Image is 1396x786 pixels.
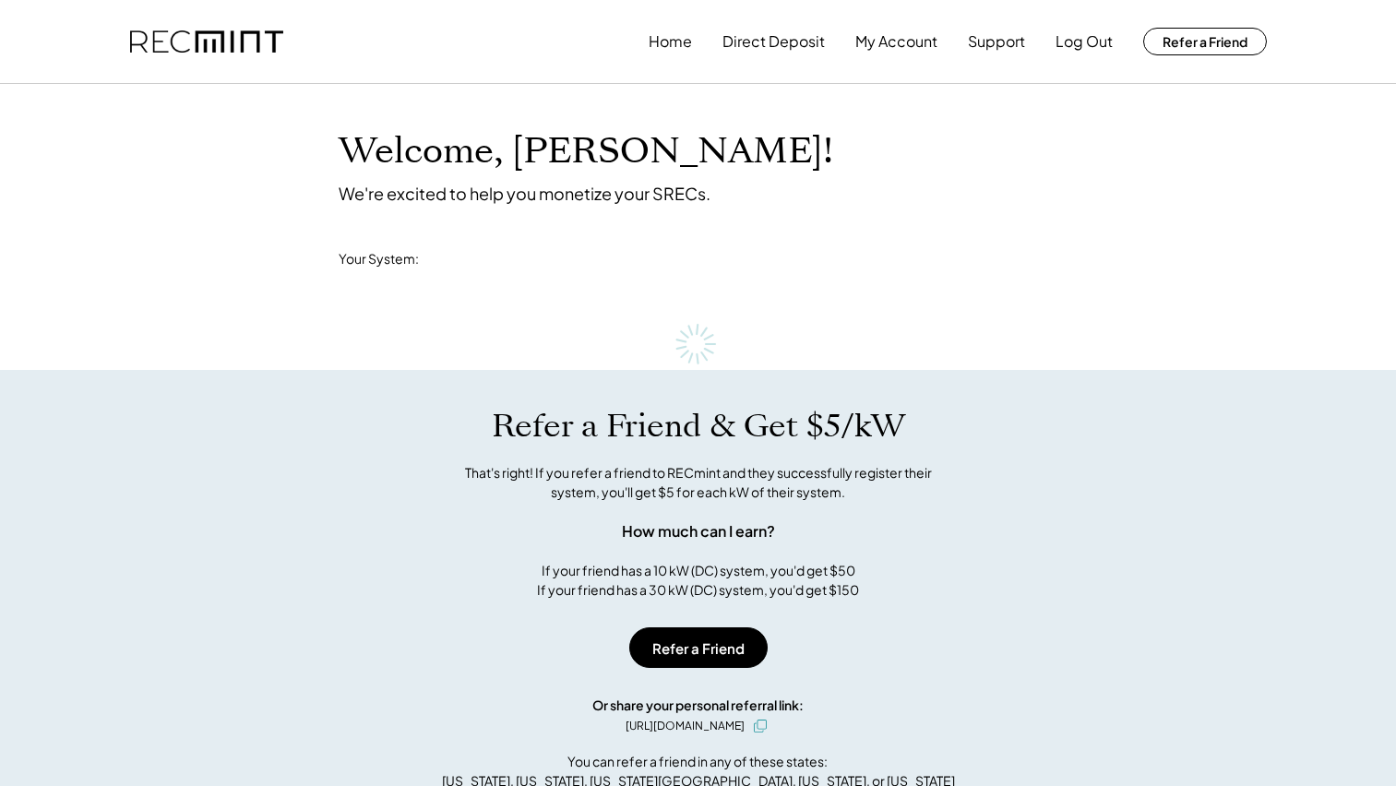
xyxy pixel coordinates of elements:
div: We're excited to help you monetize your SRECs. [339,183,710,204]
div: Your System: [339,250,419,268]
div: How much can I earn? [622,520,775,542]
div: Or share your personal referral link: [592,696,804,715]
button: Refer a Friend [1143,28,1267,55]
div: If your friend has a 10 kW (DC) system, you'd get $50 If your friend has a 30 kW (DC) system, you... [537,561,859,600]
button: Refer a Friend [629,627,768,668]
img: recmint-logotype%403x.png [130,30,283,54]
button: Log Out [1056,23,1113,60]
button: Support [968,23,1025,60]
div: [URL][DOMAIN_NAME] [626,718,745,734]
button: Direct Deposit [722,23,825,60]
button: click to copy [749,715,771,737]
button: Home [649,23,692,60]
h1: Welcome, [PERSON_NAME]! [339,130,833,173]
h1: Refer a Friend & Get $5/kW [492,407,905,446]
div: That's right! If you refer a friend to RECmint and they successfully register their system, you'l... [445,463,952,502]
button: My Account [855,23,937,60]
